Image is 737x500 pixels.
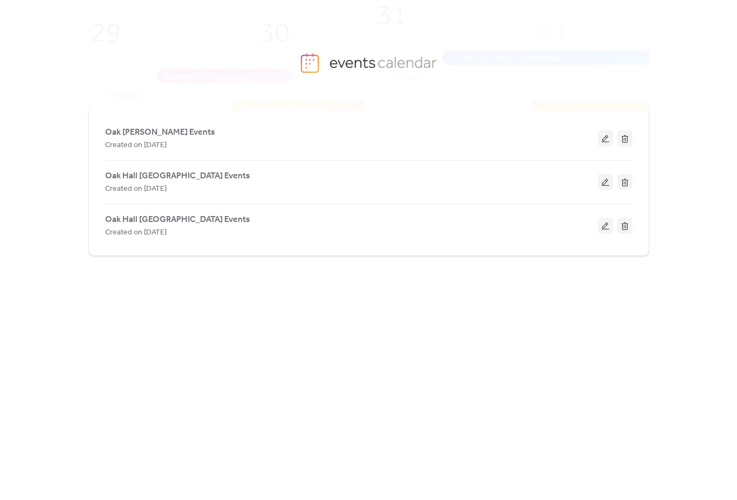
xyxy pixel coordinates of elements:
[105,183,167,196] span: Created on [DATE]
[105,170,250,183] span: Oak Hall [GEOGRAPHIC_DATA] Events
[105,139,167,152] span: Created on [DATE]
[105,129,215,135] a: Oak [PERSON_NAME] Events
[105,217,250,223] a: Oak Hall [GEOGRAPHIC_DATA] Events
[105,173,250,179] a: Oak Hall [GEOGRAPHIC_DATA] Events
[105,226,167,239] span: Created on [DATE]
[105,213,250,226] span: Oak Hall [GEOGRAPHIC_DATA] Events
[105,126,215,139] span: Oak [PERSON_NAME] Events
